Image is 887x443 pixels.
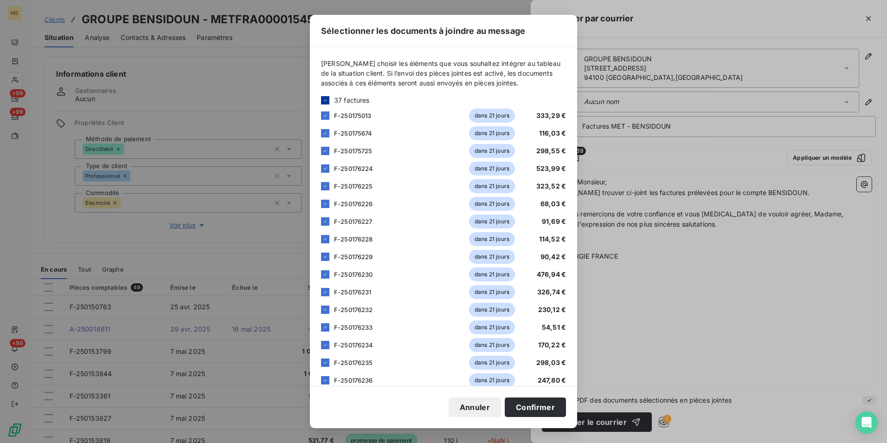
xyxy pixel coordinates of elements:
span: dans 21 jours [469,250,515,264]
span: 476,94 € [537,270,566,278]
span: 230,12 € [538,306,566,313]
button: Confirmer [505,397,566,417]
span: dans 21 jours [469,373,515,387]
span: 37 factures [334,95,370,105]
span: dans 21 jours [469,232,515,246]
span: F-250176224 [334,165,373,172]
span: dans 21 jours [469,215,515,228]
span: F-250176230 [334,271,373,278]
span: F-250176232 [334,306,373,313]
span: F-250176231 [334,288,372,296]
span: dans 21 jours [469,320,515,334]
span: 333,29 € [536,111,566,119]
span: F-250175725 [334,147,373,155]
span: F-250175674 [334,130,373,137]
span: 54,51 € [542,323,566,331]
span: dans 21 jours [469,162,515,176]
button: Annuler [449,397,501,417]
span: 116,03 € [539,129,566,137]
span: F-250176228 [334,235,373,243]
div: Open Intercom Messenger [855,411,878,434]
span: 68,03 € [540,200,566,208]
span: F-250175013 [334,112,372,119]
span: 91,69 € [542,217,566,225]
span: F-250176233 [334,324,373,331]
span: 90,42 € [540,253,566,261]
span: F-250176229 [334,253,373,261]
span: dans 21 jours [469,197,515,211]
span: dans 21 jours [469,109,515,123]
span: dans 21 jours [469,126,515,140]
span: 247,80 € [538,376,566,384]
span: 170,22 € [538,341,566,349]
span: dans 21 jours [469,144,515,158]
span: dans 21 jours [469,267,515,281]
span: dans 21 jours [469,356,515,370]
span: 298,55 € [536,147,566,155]
span: 523,99 € [536,164,566,172]
span: dans 21 jours [469,303,515,317]
span: [PERSON_NAME] choisir les éléments que vous souhaitez intégrer au tableau de la situation client.... [321,59,566,88]
span: dans 21 jours [469,179,515,193]
span: F-250176227 [334,218,373,225]
span: F-250176234 [334,341,373,349]
span: dans 21 jours [469,285,515,299]
span: F-250176236 [334,377,373,384]
span: 298,03 € [536,358,566,366]
span: 326,74 € [537,288,566,296]
span: dans 21 jours [469,338,515,352]
span: 323,52 € [536,182,566,190]
span: Sélectionner les documents à joindre au message [321,25,525,37]
span: F-250176226 [334,200,373,208]
span: 114,52 € [539,235,566,243]
span: F-250176235 [334,359,373,366]
span: F-250176225 [334,182,373,190]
